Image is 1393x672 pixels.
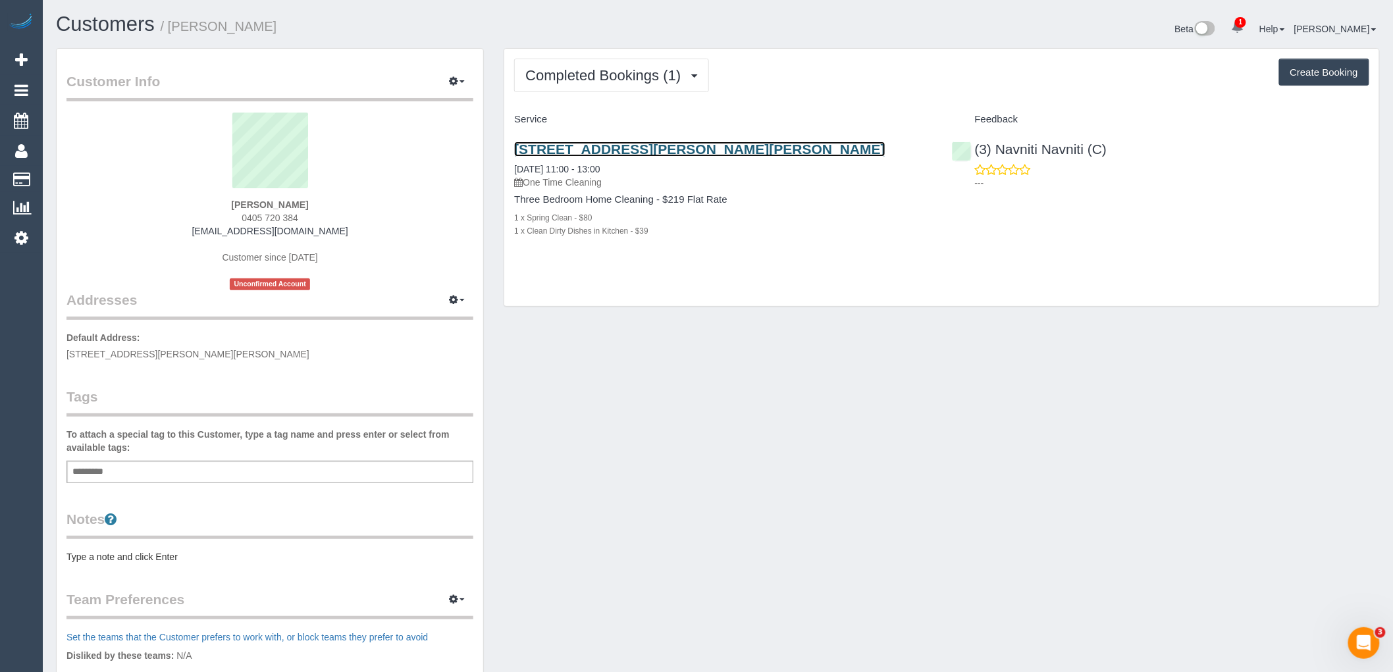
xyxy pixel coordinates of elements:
pre: Type a note and click Enter [66,550,473,563]
span: 3 [1375,627,1386,638]
button: Create Booking [1279,59,1369,86]
a: [PERSON_NAME] [1294,24,1377,34]
label: To attach a special tag to this Customer, type a tag name and press enter or select from availabl... [66,428,473,454]
a: Beta [1175,24,1216,34]
p: One Time Cleaning [514,176,932,189]
legend: Notes [66,509,473,539]
span: Customer since [DATE] [223,252,318,263]
button: Completed Bookings (1) [514,59,709,92]
span: Unconfirmed Account [230,278,310,290]
strong: [PERSON_NAME] [231,199,308,210]
small: / [PERSON_NAME] [161,19,277,34]
legend: Team Preferences [66,590,473,619]
img: Automaid Logo [8,13,34,32]
h4: Three Bedroom Home Cleaning - $219 Flat Rate [514,194,932,205]
span: Completed Bookings (1) [525,67,687,84]
iframe: Intercom live chat [1348,627,1380,659]
a: Help [1259,24,1285,34]
p: --- [975,176,1369,190]
a: [EMAIL_ADDRESS][DOMAIN_NAME] [192,226,348,236]
a: [DATE] 11:00 - 13:00 [514,164,600,174]
a: [STREET_ADDRESS][PERSON_NAME][PERSON_NAME] [514,142,885,157]
a: Set the teams that the Customer prefers to work with, or block teams they prefer to avoid [66,632,428,642]
img: New interface [1194,21,1215,38]
span: [STREET_ADDRESS][PERSON_NAME][PERSON_NAME] [66,349,309,359]
a: 1 [1224,13,1250,42]
span: N/A [176,650,192,661]
h4: Service [514,114,932,125]
span: 0405 720 384 [242,213,298,223]
legend: Customer Info [66,72,473,101]
small: 1 x Spring Clean - $80 [514,213,592,222]
label: Disliked by these teams: [66,649,174,662]
label: Default Address: [66,331,140,344]
h4: Feedback [952,114,1369,125]
small: 1 x Clean Dirty Dishes in Kitchen - $39 [514,226,648,236]
legend: Tags [66,387,473,417]
span: 1 [1235,17,1246,28]
a: (3) Navniti Navniti (C) [952,142,1107,157]
a: Customers [56,13,155,36]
